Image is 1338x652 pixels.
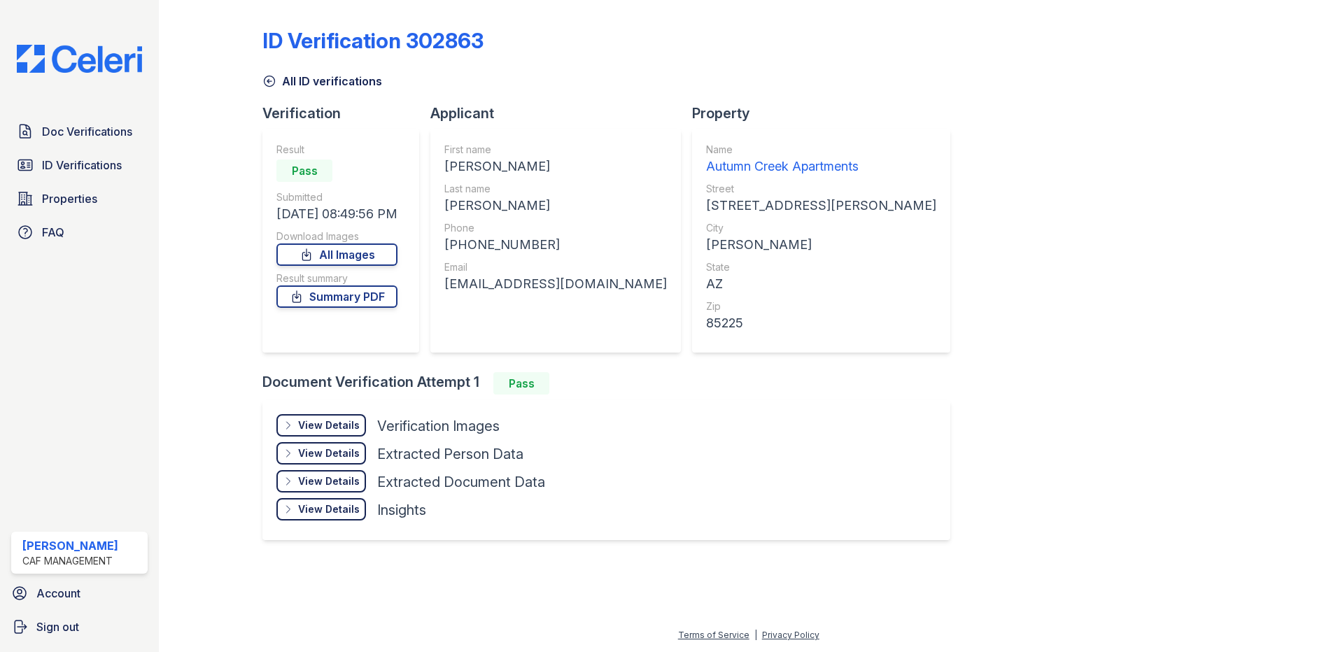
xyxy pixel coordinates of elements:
[262,372,962,395] div: Document Verification Attempt 1
[262,104,430,123] div: Verification
[22,537,118,554] div: [PERSON_NAME]
[678,630,749,640] a: Terms of Service
[298,474,360,488] div: View Details
[706,143,936,176] a: Name Autumn Creek Apartments
[11,218,148,246] a: FAQ
[706,313,936,333] div: 85225
[36,585,80,602] span: Account
[377,500,426,520] div: Insights
[377,472,545,492] div: Extracted Document Data
[754,630,757,640] div: |
[444,274,667,294] div: [EMAIL_ADDRESS][DOMAIN_NAME]
[706,235,936,255] div: [PERSON_NAME]
[706,274,936,294] div: AZ
[444,196,667,215] div: [PERSON_NAME]
[706,143,936,157] div: Name
[42,224,64,241] span: FAQ
[706,196,936,215] div: [STREET_ADDRESS][PERSON_NAME]
[298,418,360,432] div: View Details
[444,143,667,157] div: First name
[6,45,153,73] img: CE_Logo_Blue-a8612792a0a2168367f1c8372b55b34899dd931a85d93a1a3d3e32e68fde9ad4.png
[276,285,397,308] a: Summary PDF
[276,190,397,204] div: Submitted
[692,104,962,123] div: Property
[444,235,667,255] div: [PHONE_NUMBER]
[42,123,132,140] span: Doc Verifications
[11,151,148,179] a: ID Verifications
[262,73,382,90] a: All ID verifications
[6,613,153,641] a: Sign out
[36,618,79,635] span: Sign out
[298,446,360,460] div: View Details
[706,299,936,313] div: Zip
[430,104,692,123] div: Applicant
[444,157,667,176] div: [PERSON_NAME]
[377,416,500,436] div: Verification Images
[11,185,148,213] a: Properties
[262,28,484,53] div: ID Verification 302863
[706,260,936,274] div: State
[444,260,667,274] div: Email
[276,160,332,182] div: Pass
[276,204,397,224] div: [DATE] 08:49:56 PM
[42,190,97,207] span: Properties
[276,143,397,157] div: Result
[42,157,122,173] span: ID Verifications
[22,554,118,568] div: CAF Management
[11,118,148,146] a: Doc Verifications
[706,221,936,235] div: City
[706,157,936,176] div: Autumn Creek Apartments
[6,579,153,607] a: Account
[762,630,819,640] a: Privacy Policy
[298,502,360,516] div: View Details
[706,182,936,196] div: Street
[276,229,397,243] div: Download Images
[276,243,397,266] a: All Images
[377,444,523,464] div: Extracted Person Data
[444,221,667,235] div: Phone
[276,271,397,285] div: Result summary
[493,372,549,395] div: Pass
[444,182,667,196] div: Last name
